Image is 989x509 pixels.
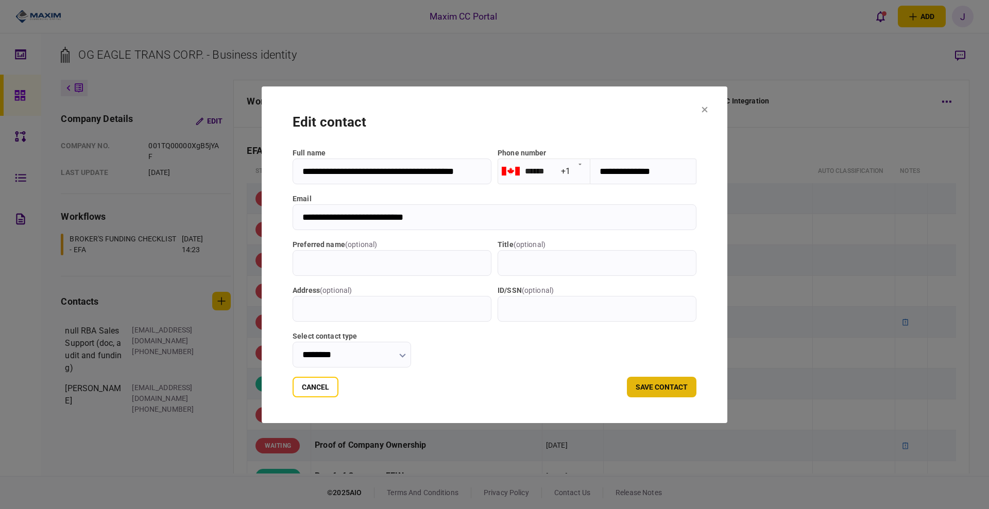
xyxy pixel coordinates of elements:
[320,286,352,294] span: ( optional )
[498,250,696,276] input: title
[498,149,547,157] label: Phone number
[293,342,411,367] input: Select contact type
[293,204,696,230] input: email
[293,112,696,132] div: edit contact
[627,377,696,397] button: save contact
[498,239,696,250] label: title
[522,286,554,294] span: ( optional )
[514,240,545,249] span: ( optional )
[293,194,696,204] label: email
[498,296,696,322] input: ID/SSN
[293,239,491,250] label: Preferred name
[293,148,491,159] label: full name
[293,377,338,397] button: Cancel
[293,285,491,296] label: address
[293,331,411,342] label: Select contact type
[293,250,491,276] input: Preferred name
[293,296,491,322] input: address
[573,156,587,171] button: Open
[502,167,520,176] img: ca
[561,165,570,177] div: +1
[293,159,491,184] input: full name
[345,240,377,249] span: ( optional )
[498,285,696,296] label: ID/SSN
